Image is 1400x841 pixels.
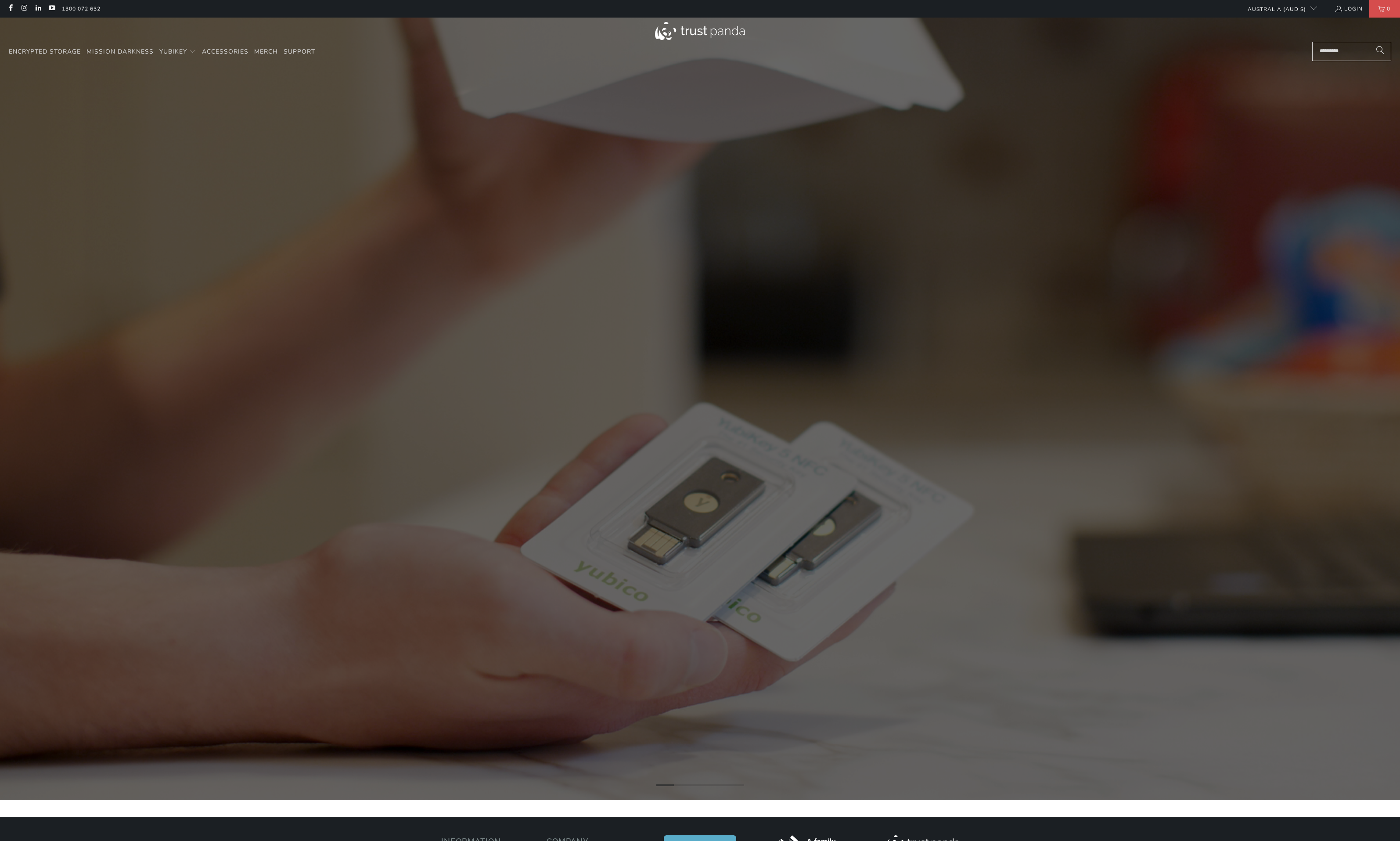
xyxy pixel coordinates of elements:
[9,47,81,56] span: Encrypted Storage
[691,784,709,786] li: Page dot 3
[9,42,315,62] nav: Translation missing: en.navigation.header.main_nav
[48,5,55,12] a: Trust Panda Australia on YouTube
[254,47,278,56] span: Merch
[656,784,674,786] li: Page dot 1
[86,47,154,56] span: Mission Darkness
[159,42,196,62] summary: YubiKey
[202,42,248,62] a: Accessories
[674,784,691,786] li: Page dot 2
[254,42,278,62] a: Merch
[34,5,42,12] a: Trust Panda Australia on LinkedIn
[727,784,744,786] li: Page dot 5
[1369,42,1391,61] button: Search
[7,5,14,12] a: Trust Panda Australia on Facebook
[62,4,101,14] a: 1300 072 632
[284,47,315,56] span: Support
[159,47,187,56] span: YubiKey
[20,5,28,12] a: Trust Panda Australia on Instagram
[709,784,727,786] li: Page dot 4
[1312,42,1391,61] input: Search...
[86,42,154,62] a: Mission Darkness
[1335,4,1363,14] a: Login
[284,42,315,62] a: Support
[202,47,248,56] span: Accessories
[655,22,745,40] img: Trust Panda Australia
[9,42,81,62] a: Encrypted Storage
